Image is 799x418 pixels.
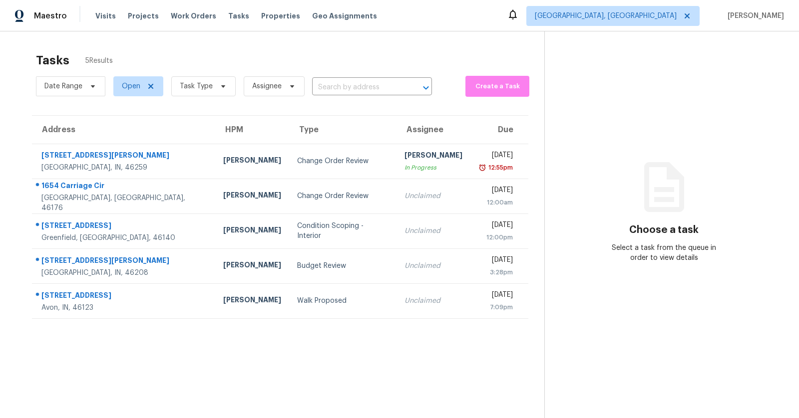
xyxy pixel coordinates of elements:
div: [DATE] [478,220,513,232]
span: Task Type [180,81,213,91]
div: [PERSON_NAME] [223,225,281,237]
div: 1654 Carriage Cir [41,181,207,193]
div: Unclaimed [404,191,462,201]
span: 5 Results [85,56,113,66]
div: [GEOGRAPHIC_DATA], IN, 46259 [41,163,207,173]
div: Unclaimed [404,296,462,306]
div: 12:00am [478,198,513,208]
div: [DATE] [478,150,513,163]
span: Visits [95,11,116,21]
div: Change Order Review [297,191,389,201]
h3: Choose a task [629,225,699,235]
div: 3:28pm [478,267,513,277]
div: Unclaimed [404,226,462,236]
span: [PERSON_NAME] [724,11,784,21]
span: Geo Assignments [312,11,377,21]
div: [STREET_ADDRESS] [41,290,207,303]
button: Create a Task [465,76,529,97]
div: [PERSON_NAME] [223,190,281,203]
div: Budget Review [297,261,389,271]
div: [PERSON_NAME] [223,295,281,307]
th: Address [32,116,215,144]
span: Assignee [252,81,282,91]
div: In Progress [404,163,462,173]
div: 12:00pm [478,232,513,242]
span: Maestro [34,11,67,21]
div: [DATE] [478,290,513,302]
div: [STREET_ADDRESS][PERSON_NAME] [41,150,207,163]
div: Select a task from the queue in order to view details [604,243,723,263]
span: Create a Task [470,81,524,92]
th: Assignee [397,116,470,144]
div: Walk Proposed [297,296,389,306]
th: HPM [215,116,289,144]
div: Condition Scoping - Interior [297,221,389,241]
th: Type [289,116,397,144]
div: [GEOGRAPHIC_DATA], IN, 46208 [41,268,207,278]
button: Open [419,81,433,95]
img: Overdue Alarm Icon [478,163,486,173]
span: Projects [128,11,159,21]
div: [PERSON_NAME] [223,260,281,272]
span: Work Orders [171,11,216,21]
h2: Tasks [36,55,69,65]
div: Avon, IN, 46123 [41,303,207,313]
span: Open [122,81,140,91]
div: [STREET_ADDRESS] [41,220,207,233]
div: [DATE] [478,255,513,267]
span: Tasks [228,12,249,19]
div: Change Order Review [297,156,389,166]
span: Properties [261,11,300,21]
div: [GEOGRAPHIC_DATA], [GEOGRAPHIC_DATA], 46176 [41,193,207,213]
div: [PERSON_NAME] [404,150,462,163]
input: Search by address [312,80,404,95]
span: [GEOGRAPHIC_DATA], [GEOGRAPHIC_DATA] [535,11,677,21]
div: [DATE] [478,185,513,198]
div: Greenfield, [GEOGRAPHIC_DATA], 46140 [41,233,207,243]
div: 7:09pm [478,302,513,312]
div: [PERSON_NAME] [223,155,281,168]
th: Due [470,116,528,144]
span: Date Range [44,81,82,91]
div: [STREET_ADDRESS][PERSON_NAME] [41,255,207,268]
div: 12:55pm [486,163,513,173]
div: Unclaimed [404,261,462,271]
